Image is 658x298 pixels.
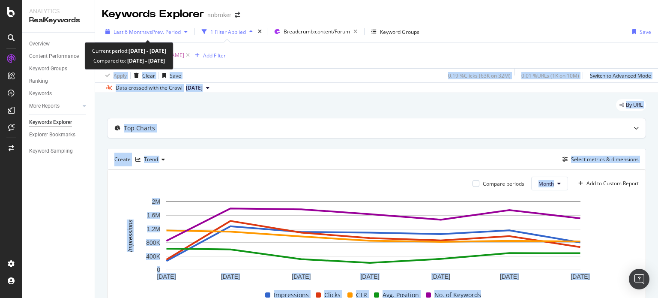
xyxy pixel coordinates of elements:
[29,147,73,156] div: Keyword Sampling
[147,28,181,36] span: vs Prev. Period
[380,28,419,36] div: Keyword Groups
[221,273,240,280] text: [DATE]
[500,273,519,280] text: [DATE]
[102,69,127,82] button: Apply
[29,64,89,73] a: Keyword Groups
[124,124,155,132] div: Top Charts
[483,180,524,187] div: Compare periods
[29,52,89,61] a: Content Performance
[531,177,568,190] button: Month
[575,177,639,190] button: Add to Custom Report
[521,72,579,79] div: 0.01 % URLs ( 1K on 10M )
[29,102,80,111] a: More Reports
[102,7,204,21] div: Keywords Explorer
[448,72,511,79] div: 0.19 % Clicks ( 63K on 32M )
[29,7,88,15] div: Analytics
[182,83,213,93] button: [DATE]
[626,102,643,108] span: By URL
[29,77,48,86] div: Ranking
[640,28,651,36] div: Save
[131,69,155,82] button: Clear
[29,89,52,98] div: Keywords
[586,69,651,82] button: Switch to Advanced Mode
[284,28,350,35] span: Breadcrumb: content/Forum
[186,84,203,92] span: 2025 Aug. 4th
[159,69,181,82] button: Save
[127,220,134,252] text: Impressions
[207,11,231,19] div: nobroker
[629,269,649,289] div: Open Intercom Messenger
[92,46,166,56] div: Current period:
[29,77,89,86] a: Ranking
[147,226,160,232] text: 1.2M
[132,153,168,166] button: Trend
[147,212,160,219] text: 1.6M
[271,25,361,39] button: Breadcrumb:content/Forum
[571,273,589,280] text: [DATE]
[29,39,89,48] a: Overview
[29,15,88,25] div: RealKeywords
[114,72,127,79] div: Apply
[29,130,89,139] a: Explorer Bookmarks
[538,180,554,187] span: Month
[102,25,191,39] button: Last 6 MonthsvsPrev. Period
[571,156,639,163] div: Select metrics & dimensions
[142,72,155,79] div: Clear
[616,99,646,111] div: legacy label
[114,153,168,166] div: Create
[29,147,89,156] a: Keyword Sampling
[292,273,311,280] text: [DATE]
[559,154,639,165] button: Select metrics & dimensions
[368,25,423,39] button: Keyword Groups
[629,25,651,39] button: Save
[29,130,75,139] div: Explorer Bookmarks
[29,39,50,48] div: Overview
[203,52,226,59] div: Add Filter
[114,28,147,36] span: Last 6 Months
[157,267,160,274] text: 0
[29,102,60,111] div: More Reports
[235,12,240,18] div: arrow-right-arrow-left
[198,25,256,39] button: 1 Filter Applied
[152,199,160,205] text: 2M
[360,273,379,280] text: [DATE]
[29,118,89,127] a: Keywords Explorer
[590,72,651,79] div: Switch to Advanced Mode
[157,273,176,280] text: [DATE]
[170,72,181,79] div: Save
[93,56,165,66] div: Compared to:
[116,84,182,92] div: Data crossed with the Crawl
[256,27,263,36] div: times
[29,89,89,98] a: Keywords
[191,50,226,60] button: Add Filter
[431,273,450,280] text: [DATE]
[586,181,639,186] div: Add to Custom Report
[29,118,72,127] div: Keywords Explorer
[146,239,160,246] text: 800K
[210,28,246,36] div: 1 Filter Applied
[144,157,158,162] div: Trend
[29,64,67,73] div: Keyword Groups
[114,197,632,283] svg: A chart.
[146,253,160,260] text: 400K
[126,57,165,64] b: [DATE] - [DATE]
[129,47,166,54] b: [DATE] - [DATE]
[29,52,79,61] div: Content Performance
